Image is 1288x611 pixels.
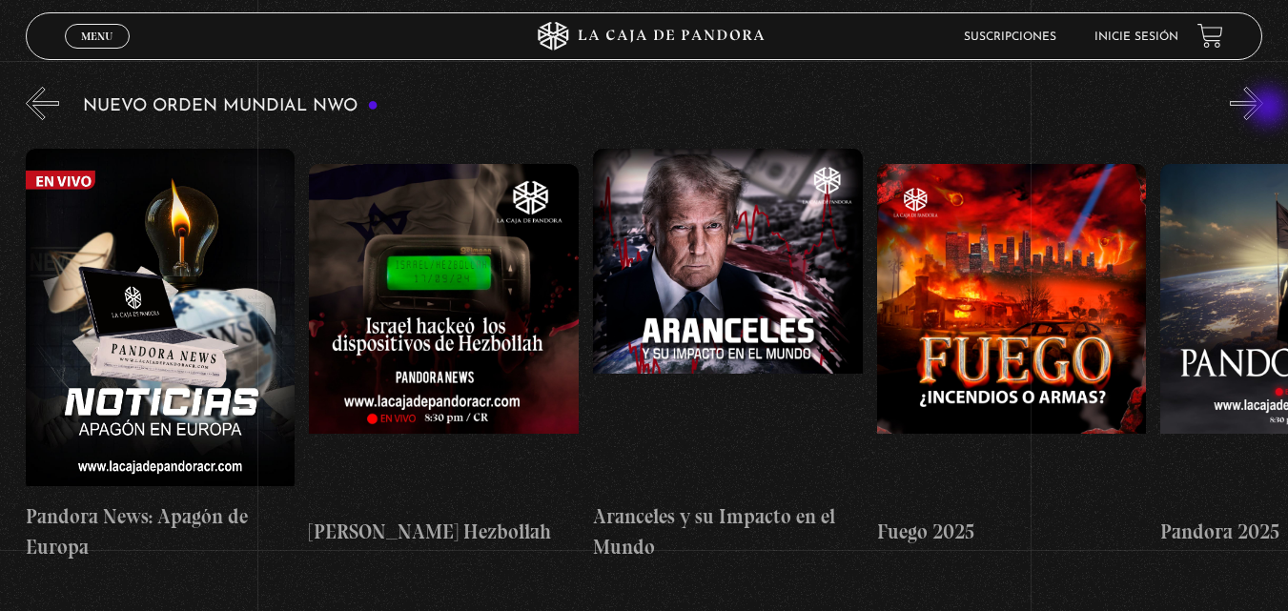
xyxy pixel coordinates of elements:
a: Fuego 2025 [877,134,1147,578]
h4: Fuego 2025 [877,517,1147,547]
a: [PERSON_NAME] Hezbollah [309,134,579,578]
a: Inicie sesión [1094,31,1178,43]
button: Previous [26,87,59,120]
span: Cerrar [74,47,119,60]
h4: [PERSON_NAME] Hezbollah [309,517,579,547]
h4: Aranceles y su Impacto en el Mundo [593,501,863,561]
h4: Pandora News: Apagón de Europa [26,501,296,561]
a: View your shopping cart [1197,23,1223,49]
a: Aranceles y su Impacto en el Mundo [593,134,863,578]
a: Pandora News: Apagón de Europa [26,134,296,578]
span: Menu [81,31,112,42]
button: Next [1230,87,1263,120]
h3: Nuevo Orden Mundial NWO [83,97,378,115]
a: Suscripciones [964,31,1056,43]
